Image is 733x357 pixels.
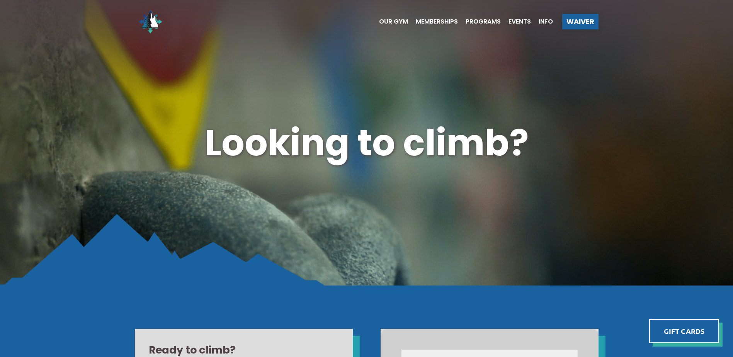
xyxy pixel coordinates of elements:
[371,19,408,25] a: Our Gym
[509,19,531,25] span: Events
[539,19,553,25] span: Info
[531,19,553,25] a: Info
[566,18,594,25] span: Waiver
[501,19,531,25] a: Events
[458,19,501,25] a: Programs
[379,19,408,25] span: Our Gym
[466,19,501,25] span: Programs
[135,6,166,37] img: North Wall Logo
[562,14,599,29] a: Waiver
[135,118,599,168] h1: Looking to climb?
[408,19,458,25] a: Memberships
[416,19,458,25] span: Memberships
